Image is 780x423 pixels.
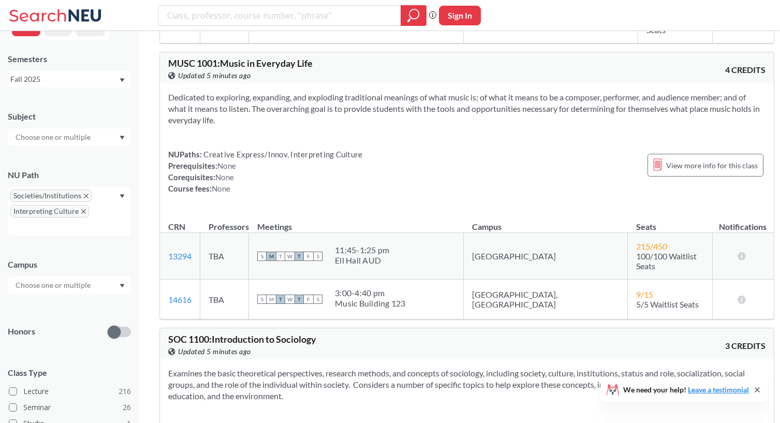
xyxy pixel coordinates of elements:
div: Subject [8,111,131,122]
span: S [257,252,267,261]
span: Interpreting CultureX to remove pill [10,205,89,217]
div: magnifying glass [401,5,426,26]
svg: Dropdown arrow [120,284,125,288]
span: T [276,252,285,261]
div: Semesters [8,53,131,65]
div: 3:00 - 4:40 pm [335,288,406,298]
svg: Dropdown arrow [120,194,125,198]
span: T [295,252,304,261]
span: M [267,252,276,261]
span: 26 [123,402,131,413]
span: T [295,295,304,304]
span: None [215,172,234,182]
span: View more info for this class [666,159,758,172]
input: Class, professor, course number, "phrase" [166,7,393,24]
span: S [313,252,322,261]
div: Music Building 123 [335,298,406,309]
th: Campus [464,211,628,233]
div: 11:45 - 1:25 pm [335,245,389,255]
div: Societies/InstitutionsX to remove pillInterpreting CultureX to remove pillDropdown arrow [8,187,131,236]
span: SOC 1100 : Introduction to Sociology [168,333,316,345]
span: 9 / 15 [636,289,653,299]
label: Lecture [9,385,131,398]
span: F [304,252,313,261]
input: Choose one or multiple [10,131,97,143]
span: S [257,295,267,304]
span: F [304,295,313,304]
span: None [217,161,236,170]
svg: Dropdown arrow [120,136,125,140]
span: 100/100 Waitlist Seats [636,251,697,271]
td: TBA [200,233,249,280]
label: Seminar [9,401,131,414]
p: Honors [8,326,35,338]
span: 5/5 Waitlist Seats [636,299,699,309]
span: Creative Express/Innov, Interpreting Culture [202,150,362,159]
span: Societies/InstitutionsX to remove pill [10,189,92,202]
section: Examines the basic theoretical perspectives, research methods, and concepts of sociology, includi... [168,368,766,402]
div: Fall 2025Dropdown arrow [8,71,131,87]
span: Updated 5 minutes ago [178,70,251,81]
span: W [285,252,295,261]
td: [GEOGRAPHIC_DATA] [464,233,628,280]
a: 14616 [168,295,192,304]
div: NU Path [8,169,131,181]
span: T [276,295,285,304]
svg: magnifying glass [407,8,420,23]
td: [GEOGRAPHIC_DATA], [GEOGRAPHIC_DATA] [464,280,628,319]
input: Choose one or multiple [10,279,97,291]
th: Meetings [249,211,464,233]
span: None [212,184,230,193]
span: MUSC 1001 : Music in Everyday Life [168,57,313,69]
svg: X to remove pill [84,194,89,198]
div: Fall 2025 [10,74,119,85]
div: Campus [8,259,131,270]
svg: Dropdown arrow [120,78,125,82]
th: Professors [200,211,249,233]
div: Ell Hall AUD [335,255,389,266]
span: M [267,295,276,304]
span: 216 [119,386,131,397]
div: Dropdown arrow [8,128,131,146]
th: Seats [628,211,712,233]
td: TBA [200,280,249,319]
button: Sign In [439,6,481,25]
span: Class Type [8,367,131,378]
span: 3 CREDITS [725,340,766,352]
svg: X to remove pill [81,209,86,214]
span: Updated 5 minutes ago [178,346,251,357]
a: Leave a testimonial [688,385,749,394]
span: 4 CREDITS [725,64,766,76]
span: S [313,295,322,304]
div: CRN [168,221,185,232]
section: Dedicated to exploring, expanding, and exploding traditional meanings of what music is; of what i... [168,92,766,126]
span: 215 / 450 [636,241,667,251]
a: 13294 [168,251,192,261]
div: NUPaths: Prerequisites: Corequisites: Course fees: [168,149,362,194]
span: W [285,295,295,304]
span: We need your help! [623,386,749,393]
th: Notifications [712,211,774,233]
div: Dropdown arrow [8,276,131,294]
